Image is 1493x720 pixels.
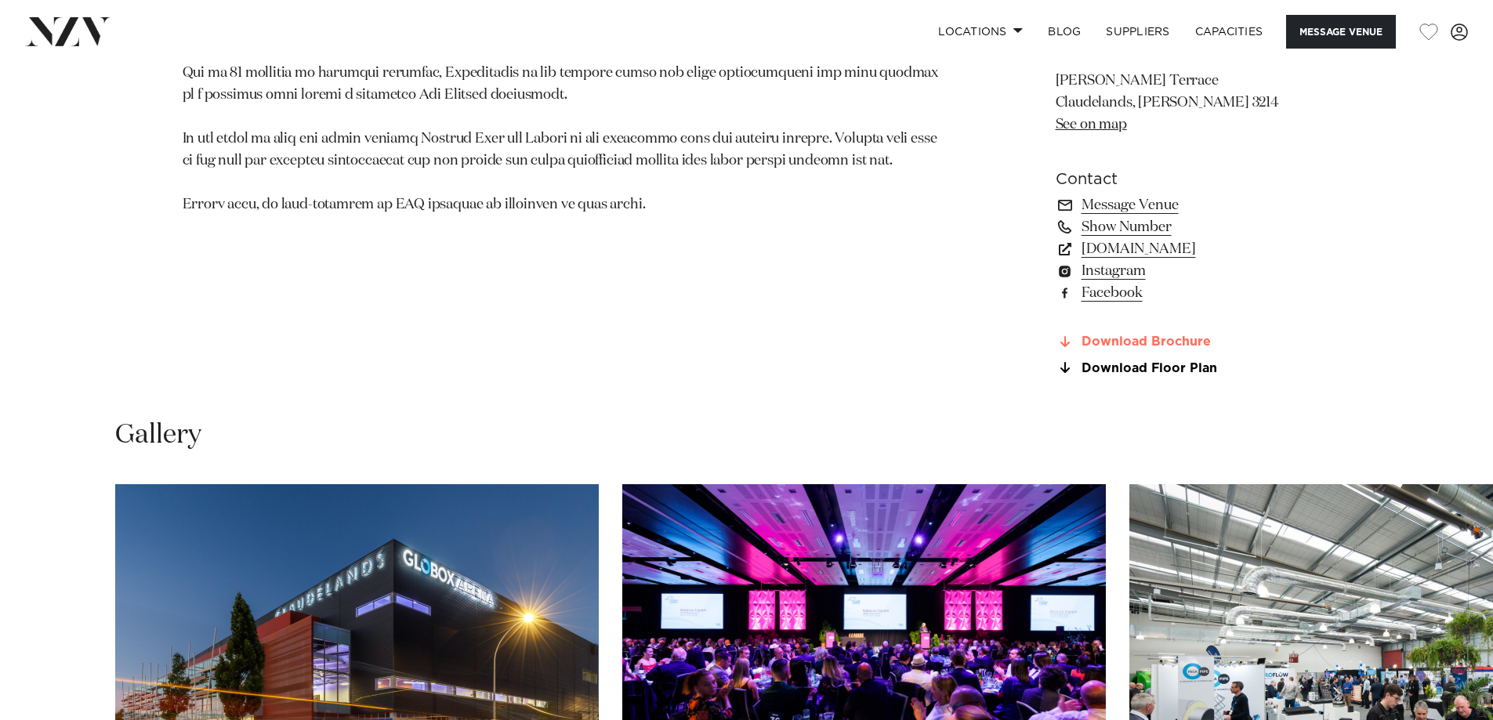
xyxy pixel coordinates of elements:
[115,418,201,453] h2: Gallery
[1056,216,1311,238] a: Show Number
[1056,260,1311,282] a: Instagram
[1056,168,1311,191] h6: Contact
[1056,238,1311,260] a: [DOMAIN_NAME]
[1056,118,1127,132] a: See on map
[1093,15,1182,49] a: SUPPLIERS
[1056,335,1311,349] a: Download Brochure
[1035,15,1093,49] a: BLOG
[1056,361,1311,375] a: Download Floor Plan
[1056,49,1311,136] p: Claudelands [PERSON_NAME] Terrace Claudelands, [PERSON_NAME] 3214
[1056,282,1311,304] a: Facebook
[1286,15,1396,49] button: Message Venue
[25,17,111,45] img: nzv-logo.png
[926,15,1035,49] a: Locations
[1183,15,1276,49] a: Capacities
[1056,194,1311,216] a: Message Venue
